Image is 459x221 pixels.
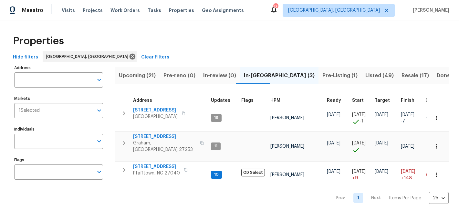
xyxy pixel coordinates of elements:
[46,53,131,60] span: [GEOGRAPHIC_DATA], [GEOGRAPHIC_DATA]
[43,51,137,62] div: [GEOGRAPHIC_DATA], [GEOGRAPHIC_DATA]
[202,7,244,14] span: Geo Assignments
[375,98,396,103] div: Target renovation project end date
[423,162,451,188] td: 163 day(s) past target finish date
[349,105,372,131] td: Project started 1 days early
[211,98,230,103] span: Updates
[288,7,380,14] span: [GEOGRAPHIC_DATA], [GEOGRAPHIC_DATA]
[133,140,196,153] span: Graham, [GEOGRAPHIC_DATA] 27253
[375,98,390,103] span: Target
[14,158,103,162] label: Flags
[148,8,161,13] span: Tasks
[270,98,280,103] span: HPM
[13,38,64,44] span: Properties
[95,167,104,176] button: Open
[352,98,364,103] span: Start
[401,118,405,124] span: -7
[110,7,140,14] span: Work Orders
[401,175,412,181] span: +148
[349,162,372,188] td: Project started 9 days late
[327,112,340,117] span: [DATE]
[410,7,449,14] span: [PERSON_NAME]
[330,192,449,204] nav: Pagination Navigation
[95,75,104,84] button: Open
[14,97,103,100] label: Markets
[425,116,430,120] span: -7
[22,7,43,14] span: Maestro
[352,141,366,145] span: [DATE]
[133,133,196,140] span: [STREET_ADDRESS]
[353,193,363,203] a: Goto page 1
[402,71,429,80] span: Resale (17)
[425,98,448,103] div: Days past target finish date
[133,98,152,103] span: Address
[425,98,442,103] span: Overall
[327,169,340,174] span: [DATE]
[169,7,194,14] span: Properties
[349,132,372,161] td: Project started on time
[139,51,172,63] button: Clear Filters
[327,98,341,103] span: Ready
[375,169,388,174] span: [DATE]
[95,137,104,146] button: Open
[244,71,315,80] span: In-[GEOGRAPHIC_DATA] (3)
[62,7,75,14] span: Visits
[270,173,304,177] span: [PERSON_NAME]
[133,163,180,170] span: [STREET_ADDRESS]
[133,113,178,120] span: [GEOGRAPHIC_DATA]
[14,66,103,70] label: Address
[119,71,156,80] span: Upcoming (21)
[389,195,421,201] p: Items Per Page
[133,170,180,176] span: Pfafftown, NC 27040
[375,141,388,145] span: [DATE]
[203,71,236,80] span: In-review (0)
[401,169,415,174] span: [DATE]
[401,98,414,103] span: Finish
[423,105,451,131] td: 7 day(s) earlier than target finish date
[401,144,414,149] span: [DATE]
[327,141,340,145] span: [DATE]
[273,4,278,10] div: 13
[352,175,358,181] span: + 9
[163,71,195,80] span: Pre-reno (0)
[212,172,221,177] span: 10
[241,98,254,103] span: Flags
[241,169,265,176] span: OD Select
[352,112,366,117] span: [DATE]
[141,53,169,61] span: Clear Filters
[375,112,388,117] span: [DATE]
[398,105,423,131] td: Scheduled to finish 7 day(s) early
[425,173,436,177] span: +163
[401,112,414,117] span: [DATE]
[13,53,38,61] span: Hide filters
[19,108,40,113] span: 1 Selected
[212,143,220,149] span: 11
[133,107,178,113] span: [STREET_ADDRESS]
[398,162,423,188] td: Scheduled to finish 148 day(s) late
[322,71,358,80] span: Pre-Listing (1)
[365,71,394,80] span: Listed (49)
[401,98,420,103] div: Projected renovation finish date
[10,51,41,63] button: Hide filters
[270,116,304,120] span: [PERSON_NAME]
[360,118,363,124] span: -1
[270,144,304,149] span: [PERSON_NAME]
[327,98,347,103] div: Earliest renovation start date (first business day after COE or Checkout)
[212,115,221,121] span: 19
[83,7,103,14] span: Projects
[429,190,449,206] div: 25
[352,169,366,174] span: [DATE]
[95,106,104,115] button: Open
[14,127,103,131] label: Individuals
[352,98,370,103] div: Actual renovation start date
